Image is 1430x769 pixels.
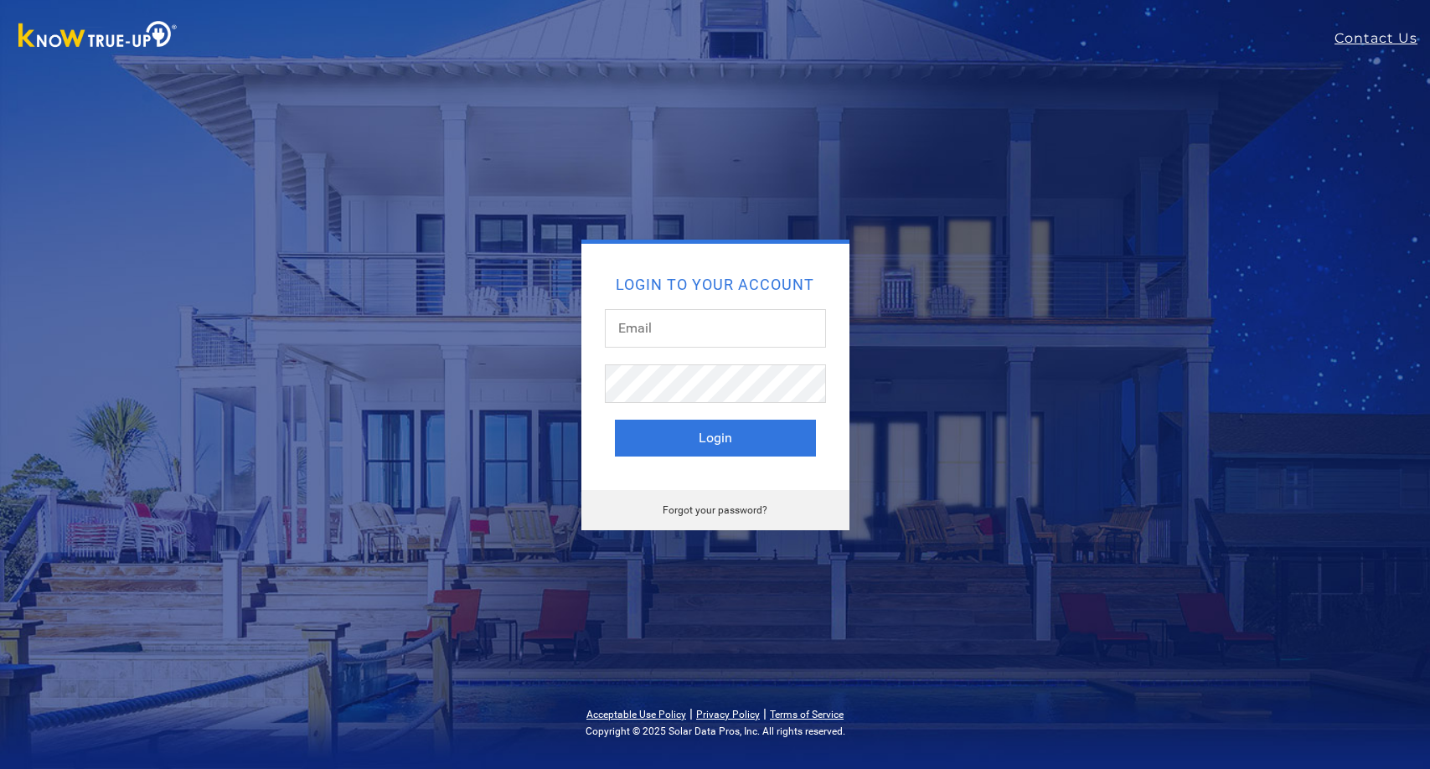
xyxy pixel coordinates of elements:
h2: Login to your account [615,277,816,292]
span: | [763,705,767,721]
a: Terms of Service [770,709,844,720]
span: | [689,705,693,721]
button: Login [615,420,816,457]
a: Acceptable Use Policy [586,709,686,720]
input: Email [605,309,826,348]
a: Contact Us [1334,28,1430,49]
a: Forgot your password? [663,504,767,516]
a: Privacy Policy [696,709,760,720]
img: Know True-Up [10,18,186,55]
